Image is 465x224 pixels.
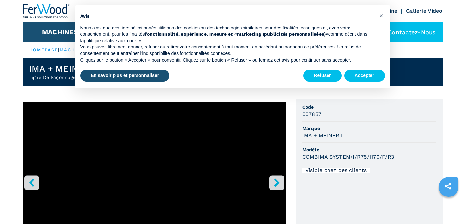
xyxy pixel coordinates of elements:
iframe: Chat [437,195,460,219]
h3: 007857 [302,110,322,118]
h3: COMBIMA SYSTEM/I/R75/1170/F/R3 [302,153,394,160]
button: Fermer cet avis [376,10,387,21]
p: Cliquez sur le bouton « Accepter » pour consentir. Cliquez sur le bouton « Refuser » ou fermez ce... [80,57,374,64]
h2: Avis [80,13,374,20]
span: Code [302,104,436,110]
a: politique relative aux cookies [84,38,142,43]
h3: IMA + MEINERT [302,132,343,139]
button: En savoir plus et personnaliser [80,70,170,82]
a: Gallerie Video [406,8,443,14]
h2: Ligne De Façonnage–Placage [29,74,253,81]
p: Nous ainsi que des tiers sélectionnés utilisons des cookies ou des technologies similaires pour d... [80,25,374,44]
span: Marque [302,125,436,132]
img: Ferwood [23,4,70,18]
a: machines [60,47,88,52]
div: Contactez-nous [371,22,443,42]
a: HOMEPAGE [29,47,58,52]
strong: fonctionnalité, expérience, mesure et «marketing (publicités personnalisées)» [145,31,328,37]
a: sharethis [440,178,456,195]
span: Modèle [302,146,436,153]
h1: IMA + MEINERT - COMBIMA SYSTEM/I/R75/1170/F/R3 [29,64,253,74]
span: | [58,47,59,52]
button: right-button [269,175,284,190]
button: Machines [42,28,78,36]
button: Accepter [344,70,385,82]
button: left-button [24,175,39,190]
p: Vous pouvez librement donner, refuser ou retirer votre consentement à tout moment en accédant au ... [80,44,374,57]
button: Refuser [303,70,341,82]
span: × [379,12,383,20]
div: Visible chez des clients [302,168,370,173]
